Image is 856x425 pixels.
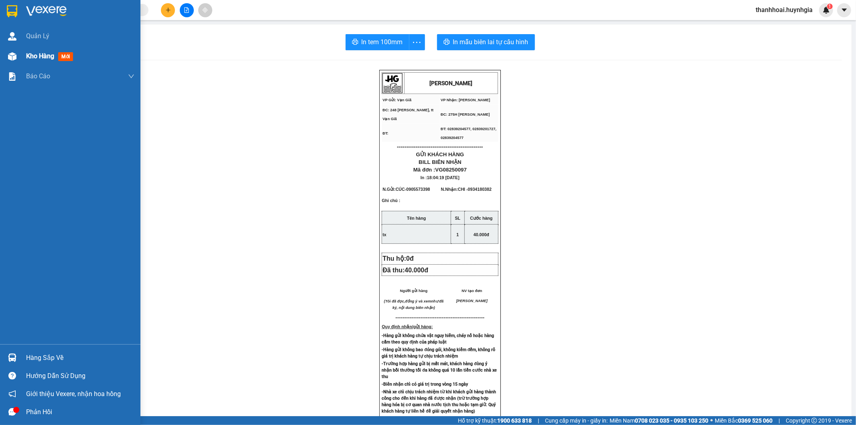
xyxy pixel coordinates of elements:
[419,159,462,165] span: BILL BIÊN NHẬN
[352,39,358,46] span: printer
[545,416,608,425] span: Cung cấp máy in - giấy in:
[382,187,430,192] span: N.Gửi:
[202,7,208,13] span: aim
[7,8,19,16] span: Gửi:
[416,151,464,157] span: GỬI KHÁCH HÀNG
[441,127,496,140] span: ĐT: 02839204577, 02839201727, 02839204577
[437,34,535,50] button: printerIn mẫu biên lai tự cấu hình
[405,187,430,192] span: -
[382,267,428,274] span: Đã thu:
[382,333,494,345] strong: -Hàng gửi không chứa vật nguy hiểm, cháy nổ hoặc hàng cấm theo quy định của pháp luật
[26,71,50,81] span: Báo cáo
[382,361,497,379] strong: -Trường hợp hàng gửi bị mất mát, khách hàng đòng ý nhận bồi thường tối đa không quá 10 lần tiền c...
[749,5,819,15] span: thanhhoai.huynhgia
[462,289,482,293] span: NV tạo đơn
[382,255,417,262] span: Thu hộ:
[405,267,428,274] span: 40.000đ
[382,131,388,135] span: ĐT:
[407,216,426,221] strong: Tên hàng
[635,417,708,424] strong: 0708 023 035 - 0935 103 250
[455,216,461,221] strong: SL
[8,72,16,81] img: solution-icon
[8,408,16,416] span: message
[823,6,830,14] img: icon-new-feature
[715,416,773,425] span: Miền Bắc
[435,167,467,173] span: VG08250097
[396,187,405,192] span: CÚC
[837,3,851,17] button: caret-down
[382,198,400,209] span: Ghi chú :
[811,418,817,423] span: copyright
[6,51,30,60] span: Đã thu :
[441,187,492,192] span: N.Nhận:
[69,35,133,46] div: 0934180382
[841,6,848,14] span: caret-down
[8,372,16,380] span: question-circle
[470,216,493,221] strong: Cước hàng
[421,175,460,180] span: In :
[382,98,411,102] span: VP Gửi: Vạn Giã
[382,347,495,359] strong: -Hàng gửi không bao đóng gói, không kiểm đếm, không rõ giá trị khách hàng tự chịu trách nhiệm
[198,3,212,17] button: aim
[497,417,532,424] strong: 1900 633 818
[427,175,460,180] span: 18:04:19 [DATE]
[400,289,428,293] span: Người gửi hàng
[382,389,496,414] strong: -Nhà xe chỉ chịu trách nhiệm từ khi khách gửi hàng thành công cho đến khi hàng đã được nhận (trừ ...
[458,187,492,192] span: CHI -
[406,187,430,192] span: 0905573398
[396,315,401,321] span: ---
[382,232,386,237] span: tx
[827,4,833,9] sup: 1
[6,51,64,60] div: 40.000
[180,3,194,17] button: file-add
[441,98,490,102] span: VP Nhận: [PERSON_NAME]
[7,5,17,17] img: logo-vxr
[26,352,134,364] div: Hàng sắp về
[458,416,532,425] span: Hỗ trợ kỹ thuật:
[538,416,539,425] span: |
[382,382,468,387] strong: -Biên nhận chỉ có giá trị trong vòng 15 ngày
[128,73,134,80] span: down
[456,299,488,303] span: [PERSON_NAME]
[382,73,403,93] img: logo
[26,370,134,382] div: Hướng dẫn sử dụng
[406,255,414,262] span: 0đ
[430,80,473,86] strong: [PERSON_NAME]
[468,187,492,192] span: 0934180382
[413,167,467,173] span: Mã đơn :
[7,7,63,16] div: Vạn Giã
[779,416,780,425] span: |
[184,7,189,13] span: file-add
[26,389,121,399] span: Giới thiệu Vexere, nhận hoa hồng
[8,32,16,41] img: warehouse-icon
[26,31,49,41] span: Quản Lý
[165,7,171,13] span: plus
[69,25,133,35] div: CHI
[26,406,134,418] div: Phản hồi
[382,324,433,329] strong: Quy định nhận/gửi hàng:
[58,52,73,61] span: mới
[7,16,63,26] div: CÚC
[69,7,88,15] span: Nhận:
[710,419,713,422] span: ⚪️
[26,52,54,60] span: Kho hàng
[738,417,773,424] strong: 0369 525 060
[397,143,483,150] span: ----------------------------------------------
[382,108,433,121] span: ĐC: 248 [PERSON_NAME], tt Vạn Giã
[828,4,831,9] span: 1
[610,416,708,425] span: Miền Nam
[161,3,175,17] button: plus
[384,299,431,303] em: (Tôi đã đọc,đồng ý và xem
[401,315,485,321] span: -----------------------------------------------
[8,353,16,362] img: warehouse-icon
[457,232,459,237] span: 1
[69,7,133,25] div: [PERSON_NAME]
[7,26,63,37] div: 0905573398
[453,37,529,47] span: In mẫu biên lai tự cấu hình
[8,52,16,61] img: warehouse-icon
[441,112,490,116] span: ĐC: 275H [PERSON_NAME]
[8,390,16,398] span: notification
[474,232,489,237] span: 40.000đ
[409,37,425,47] span: more
[409,34,425,50] button: more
